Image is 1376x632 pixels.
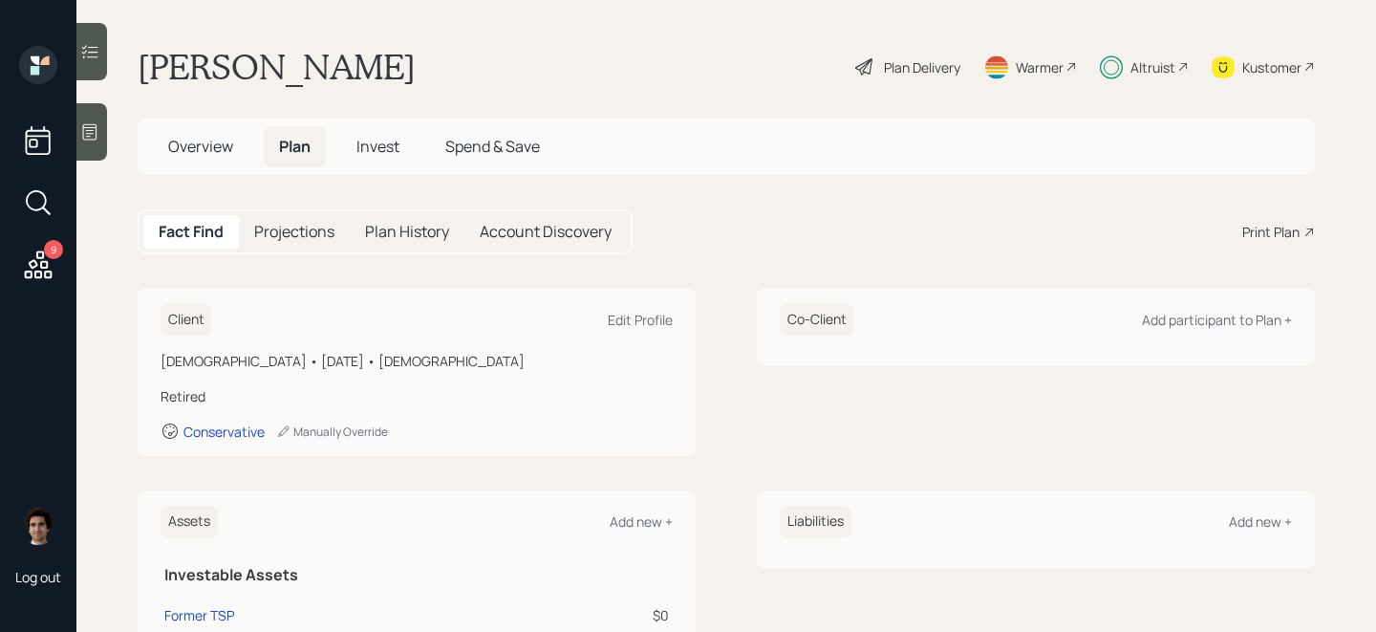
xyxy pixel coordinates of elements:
div: Plan Delivery [884,57,960,77]
span: Overview [168,136,233,157]
img: harrison-schaefer-headshot-2.png [19,507,57,545]
h5: Account Discovery [480,223,612,241]
div: Add new + [1229,512,1292,531]
div: Former TSP [164,605,234,625]
div: Altruist [1130,57,1175,77]
h5: Plan History [365,223,449,241]
div: Warmer [1016,57,1064,77]
h6: Co-Client [780,304,854,336]
div: Add participant to Plan + [1142,311,1292,329]
div: Kustomer [1242,57,1301,77]
div: 9 [44,240,63,259]
div: $0 [505,605,669,625]
h6: Client [161,304,212,336]
div: Manually Override [276,424,388,440]
h6: Liabilities [780,506,851,537]
span: Invest [356,136,399,157]
div: Log out [15,568,61,586]
div: Print Plan [1242,222,1300,242]
div: Conservative [183,423,265,441]
span: Spend & Save [445,136,540,157]
h6: Assets [161,506,218,537]
h5: Investable Assets [164,566,669,584]
div: Retired [161,386,673,406]
h5: Projections [254,223,334,241]
h5: Fact Find [159,223,224,241]
div: Add new + [610,512,673,531]
div: Edit Profile [608,311,673,329]
h1: [PERSON_NAME] [138,46,416,88]
div: [DEMOGRAPHIC_DATA] • [DATE] • [DEMOGRAPHIC_DATA] [161,351,673,371]
span: Plan [279,136,311,157]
